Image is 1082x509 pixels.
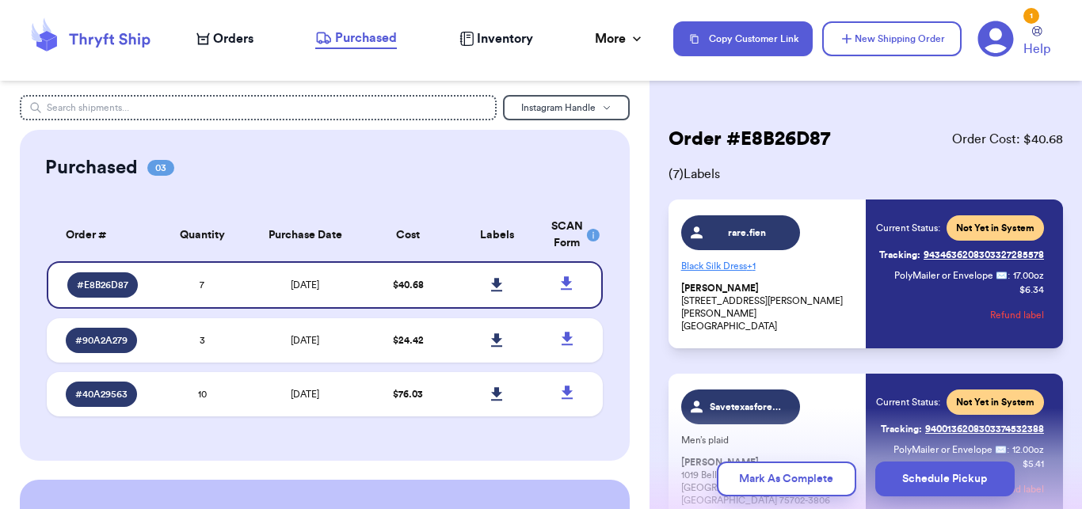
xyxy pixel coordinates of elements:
span: rare.fien [710,226,785,239]
th: Labels [452,209,541,261]
h2: Order # E8B26D87 [669,127,830,152]
a: Help [1023,26,1050,59]
div: 1 [1023,8,1039,24]
span: + 1 [747,261,756,271]
span: Current Status: [876,396,940,408]
span: Tracking: [879,249,920,261]
span: # 90A2A279 [75,334,128,347]
span: $ 24.42 [393,336,424,345]
button: New Shipping Order [822,21,962,56]
span: Help [1023,40,1050,59]
th: Purchase Date [246,209,364,261]
span: ( 7 ) Labels [669,165,1063,184]
span: Savetexasforests [710,401,785,413]
a: Tracking:9434636208303327285578 [879,242,1044,268]
span: 10 [198,389,207,399]
span: [DATE] [291,280,319,290]
th: Cost [364,209,452,261]
a: Inventory [459,29,533,48]
span: 17.00 oz [1013,269,1044,282]
a: Orders [196,29,253,48]
p: Men’s plaid [681,434,856,446]
h2: Purchased [45,155,138,180]
a: 1 [977,21,1014,57]
span: Current Status: [876,222,940,234]
button: Mark As Complete [717,462,856,496]
button: Instagram Handle [503,95,630,120]
span: : [1008,269,1010,282]
span: Purchased [335,28,397,47]
span: Order Cost: $ 40.68 [952,130,1063,149]
a: Purchased [315,28,397,49]
p: Black Silk Dress [681,253,856,279]
button: Refund label [990,298,1044,332]
span: $ 40.68 [393,280,424,290]
span: # E8B26D87 [77,279,128,291]
span: Not Yet in System [956,396,1034,408]
p: [STREET_ADDRESS][PERSON_NAME][PERSON_NAME] [GEOGRAPHIC_DATA] [681,282,856,332]
span: [PERSON_NAME] [681,283,759,294]
div: SCAN Form [551,218,584,252]
span: Not Yet in System [956,222,1034,234]
span: # 40A29563 [75,388,128,401]
span: 3 [200,336,205,345]
span: 12.00 oz [1012,443,1044,456]
span: $ 76.03 [393,389,423,399]
p: $ 6.34 [1019,283,1044,296]
span: PolyMailer or Envelope ✉️ [894,271,1008,280]
span: [DATE] [291,389,319,399]
span: Tracking: [881,423,922,435]
span: Inventory [477,29,533,48]
span: [DATE] [291,336,319,345]
button: Schedule Pickup [875,462,1015,496]
span: : [1007,443,1009,456]
span: Instagram Handle [521,103,596,112]
span: 7 [200,280,204,290]
a: Tracking:9400136208303374532388 [881,416,1044,442]
span: 03 [147,160,174,176]
input: Search shipments... [20,95,497,120]
button: Copy Customer Link [673,21,813,56]
span: PolyMailer or Envelope ✉️ [893,445,1007,454]
th: Order # [47,209,158,261]
span: Orders [213,29,253,48]
div: More [595,29,645,48]
th: Quantity [158,209,246,261]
